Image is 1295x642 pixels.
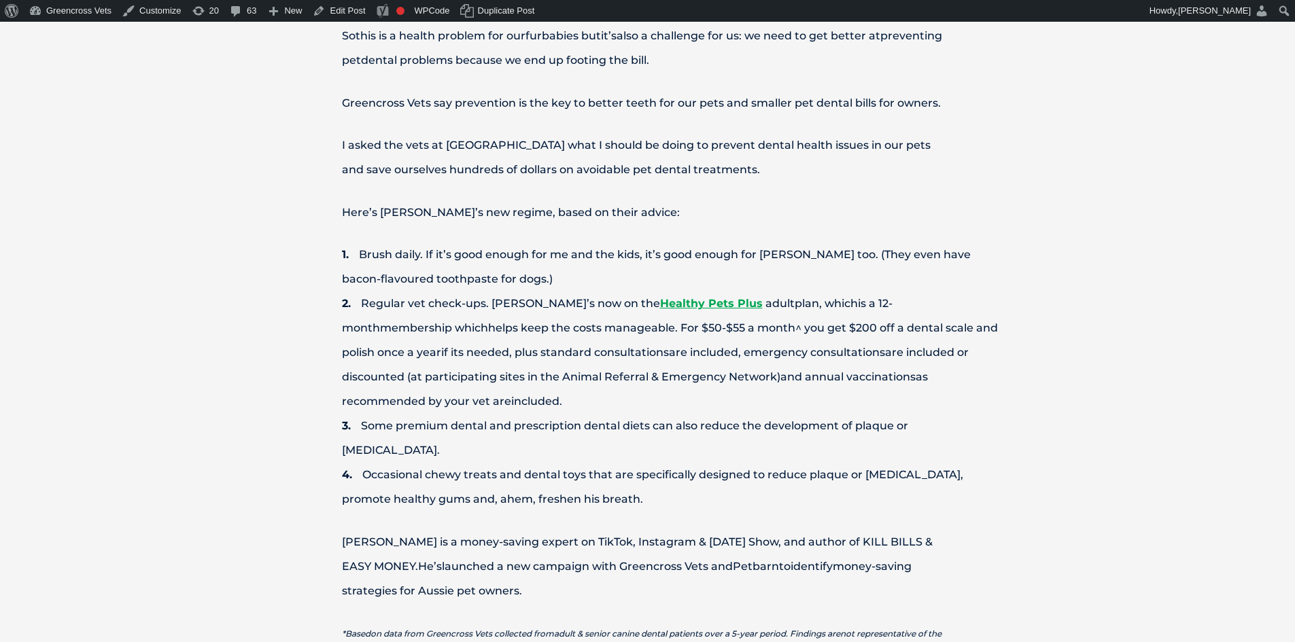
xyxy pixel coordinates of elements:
[361,54,649,67] span: dental problems because we end up footing the bill.
[380,321,488,334] span: membership which
[617,29,880,42] span: also a challenge for us: we need to get better at
[342,535,933,573] span: [PERSON_NAME] is a money-saving expert on TikTok, Instagram & [DATE] Show, and author of KILL BIL...
[342,29,356,42] span: So
[356,29,525,42] span: this is a health problem for our
[342,560,912,597] span: money-saving strategies for Aussie pet owners.
[765,297,795,310] span: adult
[660,297,763,310] a: Healthy Pets Plus
[418,560,442,573] span: He’s
[342,419,908,457] span: Some premium dental and prescription dental diets can also reduce the development of plaque or [M...
[669,346,738,359] span: are included
[554,628,840,639] span: adult & senior canine dental patients over a 5-year period. Findings are
[411,370,777,383] span: at participating sites in the Animal Referral & Emergency Network
[441,346,509,359] span: if its needed
[733,560,779,573] span: Petbarn
[542,29,601,42] span: babies but
[795,297,858,310] span: plan, which
[342,139,931,176] span: I asked the vets at [GEOGRAPHIC_DATA] what I should be doing to prevent dental health issues in o...
[345,628,370,639] span: Based
[342,468,963,505] span: Occasional chewy treats and dental toys that are specifically designed to reduce plaque or [MEDIC...
[791,560,833,573] span: identify
[858,297,888,310] span: is a 12
[738,346,885,359] span: , emergency consultations
[361,297,765,310] span: Regular vet check-ups. [PERSON_NAME]’s now on the
[342,248,971,285] span: Brush daily. If it’s good enough for me and the kids, it’s good enough for [PERSON_NAME] too. (Th...
[509,346,669,359] span: , plus standard consultations
[777,370,780,383] span: )
[779,560,791,573] span: to
[780,370,916,383] span: and annual vaccinations
[442,560,733,573] span: launched a new campaign with Greencross Vets and
[342,96,941,109] span: Greencross Vets say prevention is the key to better teeth for our pets and smaller pet dental bil...
[396,7,404,15] div: Focus keyphrase not set
[1178,5,1251,16] span: [PERSON_NAME]
[342,321,998,359] span: helps keep the costs manageable. For $50-$55 a month^ you get $200 off a dental scale and polish ...
[601,29,617,42] span: it’s
[511,395,562,408] span: included.
[407,370,411,383] span: (
[370,628,554,639] span: on data from Greencross Vets collected from
[342,206,680,219] span: Here’s [PERSON_NAME]’s new regime, based on their advice:
[525,29,542,42] span: fur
